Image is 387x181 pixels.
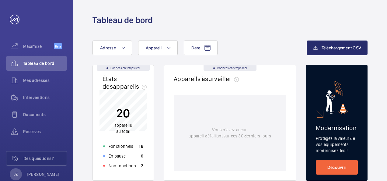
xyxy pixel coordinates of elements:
[103,75,149,90] h2: États des
[146,45,162,50] span: Appareil
[316,124,358,132] h2: Modernisation
[114,123,132,128] span: appareils
[174,75,241,83] h2: Appareils à
[139,143,143,149] p: 18
[113,83,149,90] span: appareils
[23,129,67,135] span: Réserves
[114,105,132,121] p: 20
[205,75,241,83] span: surveiller
[27,171,60,177] p: [PERSON_NAME]
[92,15,153,26] h1: Tableau de bord
[97,65,150,71] div: Données en temps réel
[23,94,67,101] span: Interventions
[191,45,200,50] span: Date
[109,143,133,149] p: Fonctionnels
[23,112,67,118] span: Documents
[326,81,348,114] img: marketing-card.svg
[14,171,18,177] p: JZ
[138,41,178,55] button: Appareil
[92,41,132,55] button: Adresse
[114,122,132,134] p: au total
[189,127,271,139] p: Vous n'avez aucun appareil défaillant sur ces 30 derniers jours
[141,153,143,159] p: 0
[141,163,143,169] p: 2
[109,153,126,159] p: En pause
[100,45,116,50] span: Adresse
[204,65,256,71] div: Données en temps réel
[316,135,358,154] p: Protégez la valeur de vos équipements, modernisez-les !
[23,43,54,49] span: Maximize
[316,160,358,175] a: Découvrir
[322,45,361,50] span: Téléchargement CSV
[109,163,141,169] p: Non fonctionnels
[23,77,67,83] span: Mes adresses
[184,41,218,55] button: Date
[307,41,368,55] button: Téléchargement CSV
[23,155,67,161] span: Des questions?
[23,60,67,66] span: Tableau de bord
[54,43,62,49] span: Beta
